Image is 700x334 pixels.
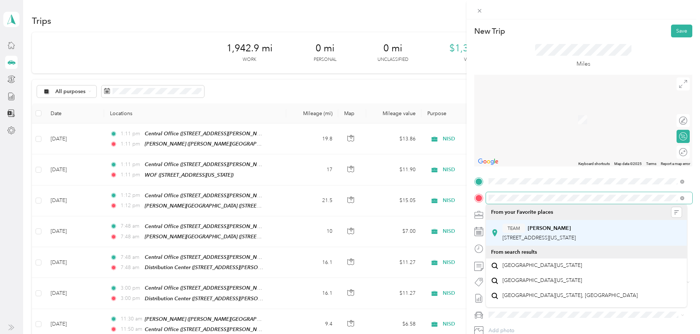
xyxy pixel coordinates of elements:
a: Terms (opens in new tab) [646,162,656,166]
button: Save [671,25,692,37]
button: TEAM [502,224,525,233]
iframe: Everlance-gr Chat Button Frame [659,293,700,334]
a: Open this area in Google Maps (opens a new window) [476,157,500,166]
img: Google [476,157,500,166]
p: New Trip [474,26,505,36]
a: Report a map error [661,162,690,166]
span: From your Favorite places [491,209,553,216]
span: Map data ©2025 [614,162,642,166]
span: [GEOGRAPHIC_DATA][US_STATE] [502,277,582,284]
span: [STREET_ADDRESS][US_STATE] [502,235,576,241]
button: Keyboard shortcuts [578,161,610,166]
span: [GEOGRAPHIC_DATA][US_STATE], [GEOGRAPHIC_DATA] [502,292,638,299]
span: [GEOGRAPHIC_DATA][US_STATE] [502,262,582,269]
p: Miles [576,59,590,69]
span: TEAM [508,225,520,232]
span: From search results [491,249,537,255]
strong: [PERSON_NAME] [528,225,571,232]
